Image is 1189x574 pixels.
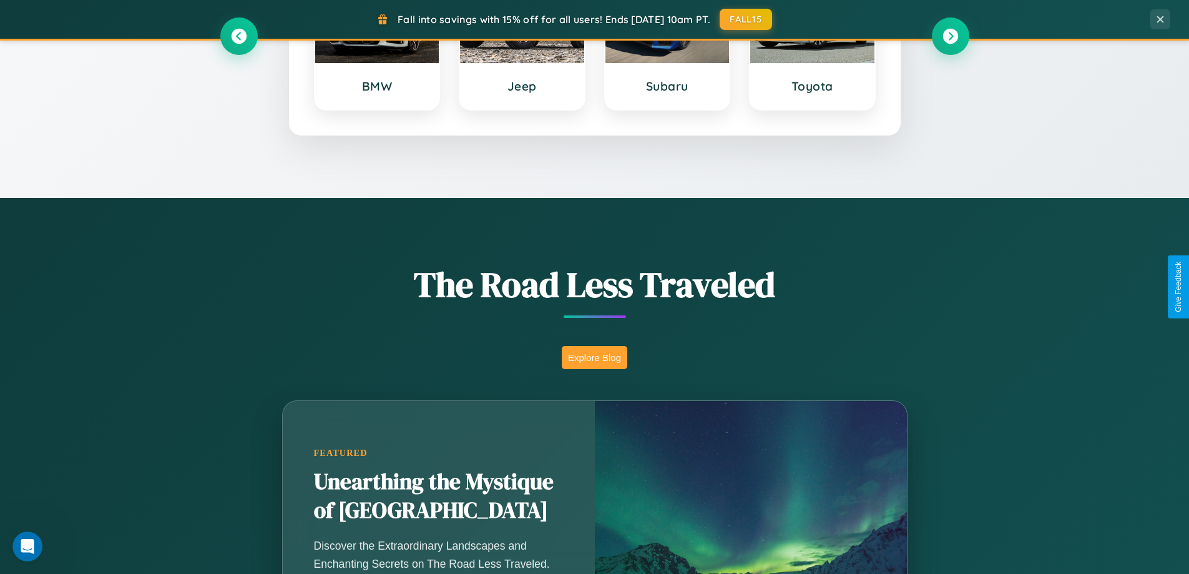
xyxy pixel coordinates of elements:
div: Give Feedback [1174,262,1183,312]
h3: Subaru [618,79,717,94]
span: Fall into savings with 15% off for all users! Ends [DATE] 10am PT. [398,13,710,26]
h3: BMW [328,79,427,94]
iframe: Intercom live chat [12,532,42,562]
h2: Unearthing the Mystique of [GEOGRAPHIC_DATA] [314,468,564,525]
button: FALL15 [720,9,772,30]
h3: Toyota [763,79,862,94]
div: Featured [314,448,564,458]
h1: The Road Less Traveled [220,260,969,309]
p: Discover the Extraordinary Landscapes and Enchanting Secrets on The Road Less Traveled. [314,537,564,572]
button: Explore Blog [562,346,627,369]
h3: Jeep [472,79,572,94]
